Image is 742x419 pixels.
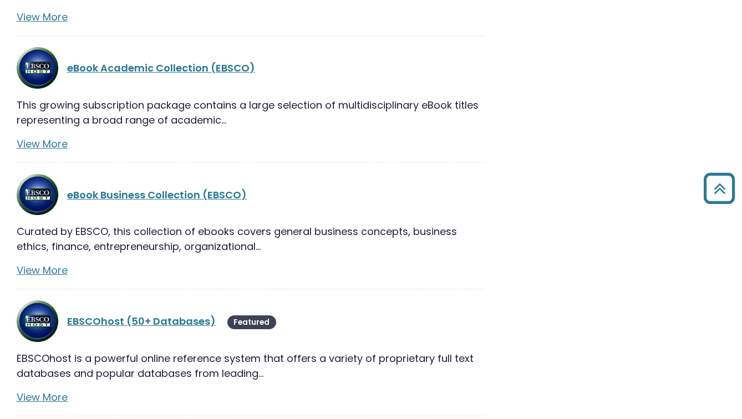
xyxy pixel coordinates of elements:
a: View More [17,390,68,404]
p: Curated by EBSCO, this collection of ebooks covers general business concepts, business ethics, fi... [17,224,485,254]
a: View More [17,137,68,151]
a: eBook Business Collection (EBSCO) [67,188,247,202]
p: This growing subscription package contains a large selection of multidisciplinary eBook titles re... [17,98,485,127]
a: View More [17,10,68,24]
a: EBSCOhost (50+ Databases) [67,314,216,328]
span: Featured [227,315,276,330]
a: eBook Academic Collection (EBSCO) [67,61,255,75]
a: View More [17,263,68,277]
p: EBSCOhost is a powerful online reference system that offers a variety of proprietary full text da... [17,351,485,381]
a: Back to Top [699,178,739,198]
